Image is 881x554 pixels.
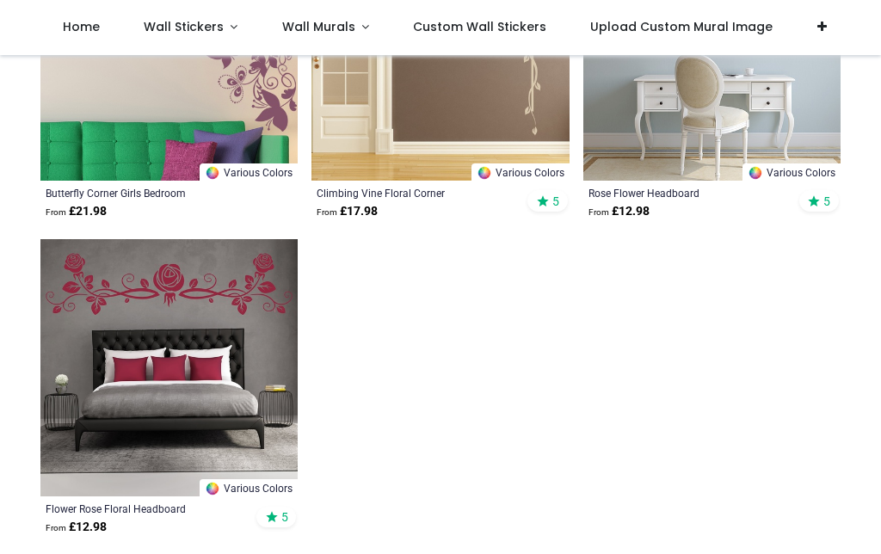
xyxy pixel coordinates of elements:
[46,203,107,220] strong: £ 21.98
[46,186,243,200] a: Butterfly Corner Girls Bedroom
[588,203,650,220] strong: £ 12.98
[748,165,763,181] img: Color Wheel
[317,207,337,217] span: From
[317,203,378,220] strong: £ 17.98
[477,165,492,181] img: Color Wheel
[588,186,786,200] a: Rose Flower Headboard
[46,523,66,532] span: From
[200,163,298,181] a: Various Colors
[200,479,298,496] a: Various Colors
[471,163,570,181] a: Various Colors
[317,186,514,200] a: Climbing Vine Floral Corner
[552,194,559,209] span: 5
[823,194,830,209] span: 5
[205,481,220,496] img: Color Wheel
[144,18,224,35] span: Wall Stickers
[46,502,243,515] a: Flower Rose Floral Headboard
[63,18,100,35] span: Home
[281,509,288,525] span: 5
[413,18,546,35] span: Custom Wall Stickers
[588,207,609,217] span: From
[205,165,220,181] img: Color Wheel
[46,519,107,536] strong: £ 12.98
[40,239,298,496] img: Flower Rose Floral Headboard Wall Sticker
[282,18,355,35] span: Wall Murals
[742,163,841,181] a: Various Colors
[590,18,773,35] span: Upload Custom Mural Image
[46,207,66,217] span: From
